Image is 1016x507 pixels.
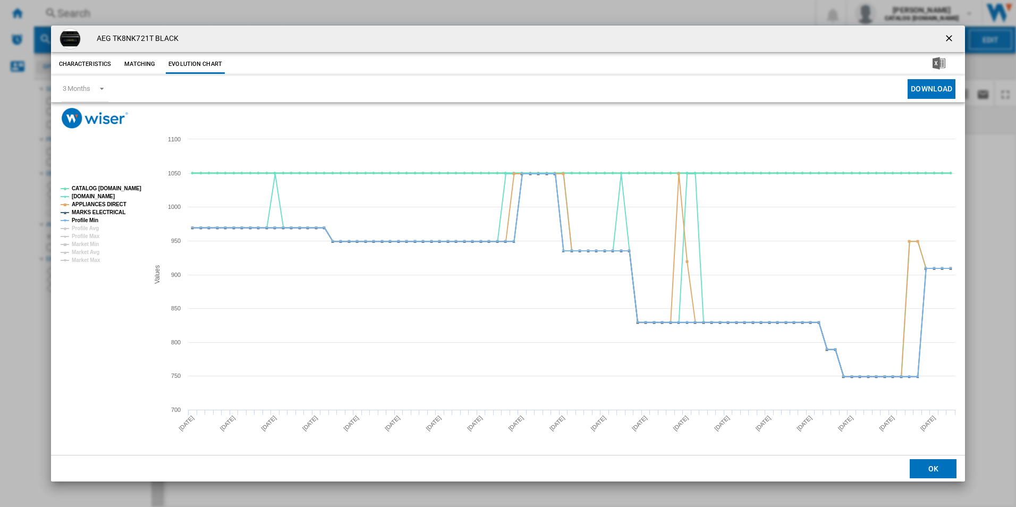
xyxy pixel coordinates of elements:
tspan: [DATE] [465,415,483,432]
tspan: [DATE] [301,415,318,432]
tspan: [DATE] [672,415,689,432]
button: Download [908,79,955,99]
tspan: [DATE] [713,415,731,432]
tspan: [DATE] [342,415,360,432]
tspan: [DATE] [631,415,648,432]
tspan: Market Avg [72,249,99,255]
tspan: [DATE] [218,415,236,432]
tspan: Profile Max [72,233,100,239]
tspan: Values [154,265,161,284]
button: getI18NText('BUTTONS.CLOSE_DIALOG') [939,28,961,49]
tspan: 950 [171,238,181,244]
div: 3 Months [63,84,90,92]
tspan: [DATE] [754,415,772,432]
tspan: MARKS ELECTRICAL [72,209,125,215]
tspan: [DATE] [548,415,566,432]
img: TK8NK721T.jpg [60,28,81,49]
tspan: [DATE] [260,415,277,432]
h4: AEG TK8NK721T BLACK [91,33,179,44]
button: Characteristics [56,55,114,74]
button: OK [910,459,956,478]
tspan: 900 [171,272,181,278]
tspan: [DATE] [383,415,401,432]
tspan: 850 [171,305,181,311]
tspan: 1050 [168,170,181,176]
tspan: [DATE] [878,415,895,432]
button: Download in Excel [916,55,962,74]
tspan: 1100 [168,136,181,142]
tspan: 700 [171,407,181,413]
tspan: [DATE] [177,415,195,432]
tspan: [DATE] [919,415,936,432]
tspan: [DATE] [836,415,854,432]
img: excel-24x24.png [933,57,945,70]
tspan: 1000 [168,204,181,210]
tspan: Market Min [72,241,99,247]
tspan: [DATE] [589,415,607,432]
tspan: CATALOG [DOMAIN_NAME] [72,185,141,191]
md-dialog: Product popup [51,26,966,482]
tspan: [DATE] [425,415,442,432]
tspan: Market Max [72,257,100,263]
tspan: Profile Avg [72,225,99,231]
tspan: APPLIANCES DIRECT [72,201,126,207]
tspan: 750 [171,373,181,379]
button: Matching [116,55,163,74]
tspan: [DATE] [795,415,813,432]
img: logo_wiser_300x94.png [62,108,128,129]
tspan: Profile Min [72,217,98,223]
button: Evolution chart [166,55,225,74]
tspan: [DATE] [507,415,524,432]
tspan: 800 [171,339,181,345]
ng-md-icon: getI18NText('BUTTONS.CLOSE_DIALOG') [944,33,956,46]
tspan: [DOMAIN_NAME] [72,193,115,199]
